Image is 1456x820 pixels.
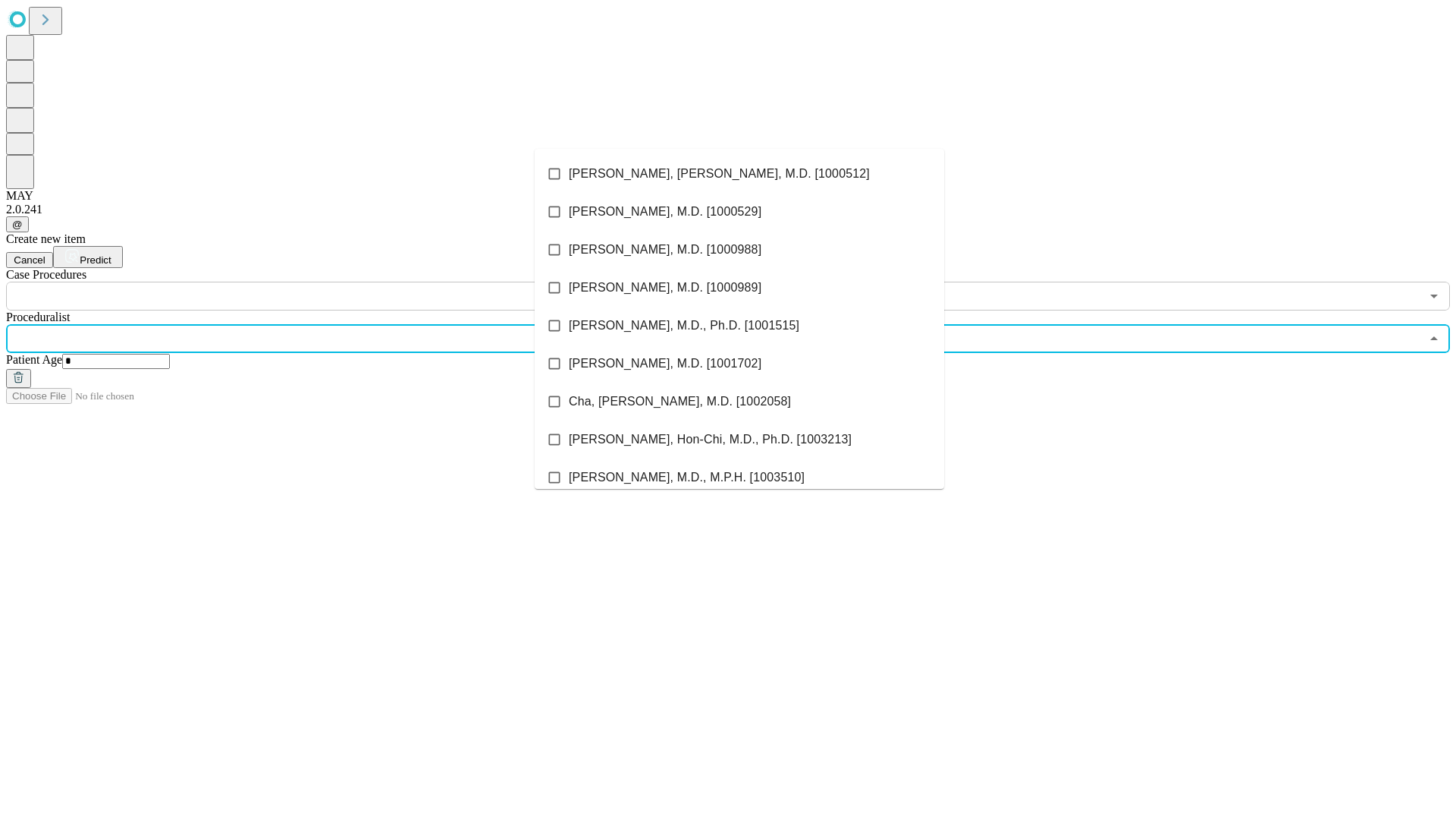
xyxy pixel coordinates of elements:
[53,246,123,268] button: Predict
[569,355,761,373] span: [PERSON_NAME], M.D. [1001702]
[6,311,70,323] span: Proceduralist
[6,232,86,245] span: Create new item
[1423,285,1445,307] button: Open
[14,254,45,266] span: Cancel
[569,165,870,183] span: [PERSON_NAME], [PERSON_NAME], M.D. [1000512]
[569,393,791,411] span: Cha, [PERSON_NAME], M.D. [1002058]
[1423,328,1445,349] button: Close
[569,317,799,335] span: [PERSON_NAME], M.D., Ph.D. [1001515]
[569,430,852,449] span: [PERSON_NAME], Hon-Chi, M.D., Ph.D. [1003213]
[6,189,1450,203] div: MAY
[6,216,29,232] button: @
[569,468,805,487] span: [PERSON_NAME], M.D., M.P.H. [1003510]
[569,241,761,259] span: [PERSON_NAME], M.D. [1000988]
[6,252,53,268] button: Cancel
[569,279,761,297] span: [PERSON_NAME], M.D. [1000989]
[6,203,1450,216] div: 2.0.241
[12,219,23,230] span: @
[6,268,86,281] span: Scheduled Procedure
[80,254,111,266] span: Predict
[569,203,761,221] span: [PERSON_NAME], M.D. [1000529]
[6,353,62,366] span: Patient Age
